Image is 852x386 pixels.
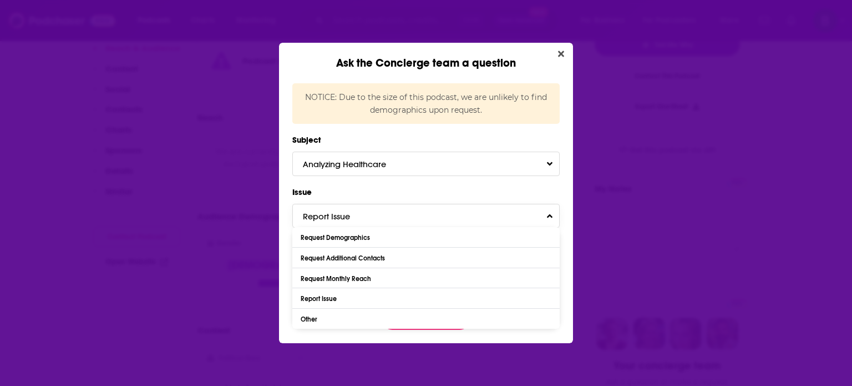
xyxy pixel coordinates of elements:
[292,83,560,124] div: NOTICE: Due to the size of this podcast, we are unlikely to find demographics upon request.
[301,234,373,242] div: Request Demographics
[554,47,569,61] button: Close
[303,211,372,222] span: Report Issue
[301,254,388,262] div: Request Additional Contacts
[301,315,320,323] div: Other
[303,159,408,169] span: Analyzing Healthcare
[279,43,573,70] div: Ask the Concierge team a question
[301,295,339,303] div: Report Issue
[292,204,560,228] button: Report IssueToggle Pronoun Dropdown
[292,152,560,176] button: Analyzing HealthcareToggle Pronoun Dropdown
[301,275,374,283] div: Request Monthly Reach
[292,133,560,147] label: Subject
[292,185,560,199] label: Issue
